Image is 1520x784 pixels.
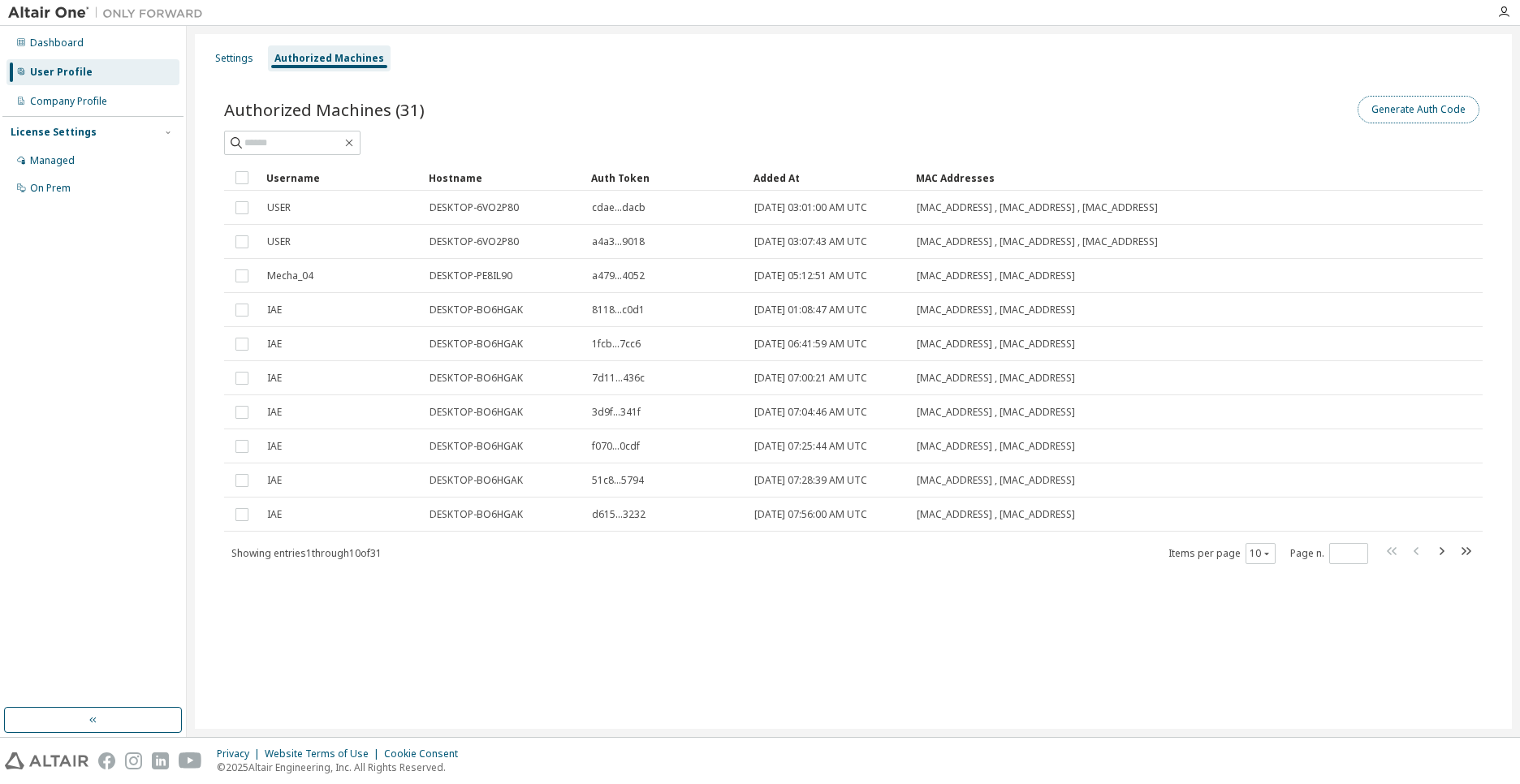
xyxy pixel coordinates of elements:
span: IAE [267,338,282,351]
div: Company Profile [30,95,107,108]
span: [DATE] 07:56:00 AM UTC [754,508,867,521]
span: DESKTOP-6VO2P80 [430,235,519,248]
span: Page n. [1290,543,1368,564]
span: a479...4052 [592,269,645,282]
img: instagram.svg [125,752,142,769]
span: IAE [267,406,282,419]
div: Settings [215,52,253,65]
div: User Profile [30,66,93,79]
span: [DATE] 07:04:46 AM UTC [754,406,867,419]
div: Privacy [217,747,265,760]
span: DESKTOP-PE8IL90 [430,269,512,282]
span: DESKTOP-BO6HGAK [430,508,523,521]
span: IAE [267,440,282,453]
span: 51c8...5794 [592,474,644,487]
span: [DATE] 01:08:47 AM UTC [754,304,867,317]
span: [MAC_ADDRESS] , [MAC_ADDRESS] [917,440,1075,453]
span: IAE [267,508,282,521]
span: 3d9f...341f [592,406,641,419]
span: d615...3232 [592,508,646,521]
span: IAE [267,304,282,317]
span: [DATE] 07:25:44 AM UTC [754,440,867,453]
span: [MAC_ADDRESS] , [MAC_ADDRESS] [917,304,1075,317]
img: facebook.svg [98,752,115,769]
span: 7d11...436c [592,372,645,385]
span: [DATE] 07:28:39 AM UTC [754,474,867,487]
div: Hostname [429,165,578,191]
span: [MAC_ADDRESS] , [MAC_ADDRESS] [917,269,1075,282]
div: Dashboard [30,37,84,50]
button: Generate Auth Code [1358,96,1479,123]
span: DESKTOP-BO6HGAK [430,338,523,351]
span: [DATE] 07:00:21 AM UTC [754,372,867,385]
span: [MAC_ADDRESS] , [MAC_ADDRESS] [917,406,1075,419]
span: f070...0cdf [592,440,640,453]
span: [MAC_ADDRESS] , [MAC_ADDRESS] , [MAC_ADDRESS] [917,201,1158,214]
span: [DATE] 03:01:00 AM UTC [754,201,867,214]
span: 1fcb...7cc6 [592,338,641,351]
span: [DATE] 05:12:51 AM UTC [754,269,867,282]
div: Authorized Machines [274,52,384,65]
span: DESKTOP-BO6HGAK [430,440,523,453]
span: Authorized Machines (31) [224,98,425,121]
span: USER [267,235,291,248]
span: USER [267,201,291,214]
span: Showing entries 1 through 10 of 31 [231,546,382,560]
img: altair_logo.svg [5,752,89,769]
span: [DATE] 06:41:59 AM UTC [754,338,867,351]
div: Added At [754,165,903,191]
span: [MAC_ADDRESS] , [MAC_ADDRESS] [917,474,1075,487]
div: Username [266,165,416,191]
span: IAE [267,474,282,487]
span: Items per page [1168,543,1276,564]
span: DESKTOP-BO6HGAK [430,372,523,385]
span: DESKTOP-BO6HGAK [430,406,523,419]
div: License Settings [11,126,97,139]
span: [MAC_ADDRESS] , [MAC_ADDRESS] [917,372,1075,385]
div: Website Terms of Use [265,747,384,760]
span: cdae...dacb [592,201,646,214]
span: DESKTOP-6VO2P80 [430,201,519,214]
span: [MAC_ADDRESS] , [MAC_ADDRESS] , [MAC_ADDRESS] [917,235,1158,248]
span: Mecha_04 [267,269,313,282]
span: [DATE] 03:07:43 AM UTC [754,235,867,248]
div: Auth Token [591,165,741,191]
p: © 2025 Altair Engineering, Inc. All Rights Reserved. [217,760,468,774]
div: Managed [30,154,75,167]
span: [MAC_ADDRESS] , [MAC_ADDRESS] [917,338,1075,351]
img: Altair One [8,5,211,21]
span: DESKTOP-BO6HGAK [430,304,523,317]
img: linkedin.svg [152,752,169,769]
img: youtube.svg [179,752,202,769]
span: a4a3...9018 [592,235,645,248]
div: Cookie Consent [384,747,468,760]
div: On Prem [30,182,71,195]
button: 10 [1250,547,1272,560]
span: IAE [267,372,282,385]
span: 8118...c0d1 [592,304,645,317]
span: DESKTOP-BO6HGAK [430,474,523,487]
span: [MAC_ADDRESS] , [MAC_ADDRESS] [917,508,1075,521]
div: MAC Addresses [916,165,1312,191]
